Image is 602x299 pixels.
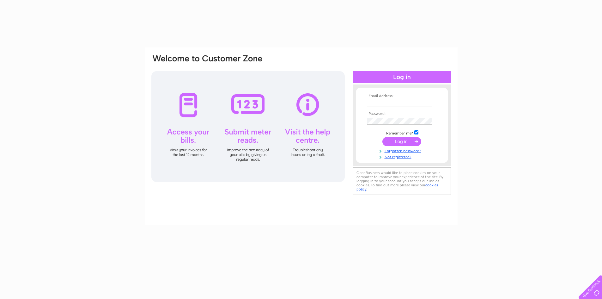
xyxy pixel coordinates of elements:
[367,153,439,159] a: Not registered?
[365,94,439,98] th: Email Address:
[365,112,439,116] th: Password:
[353,167,451,195] div: Clear Business would like to place cookies on your computer to improve your experience of the sit...
[356,183,438,191] a: cookies policy
[365,129,439,136] td: Remember me?
[382,137,421,146] input: Submit
[367,147,439,153] a: Forgotten password?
